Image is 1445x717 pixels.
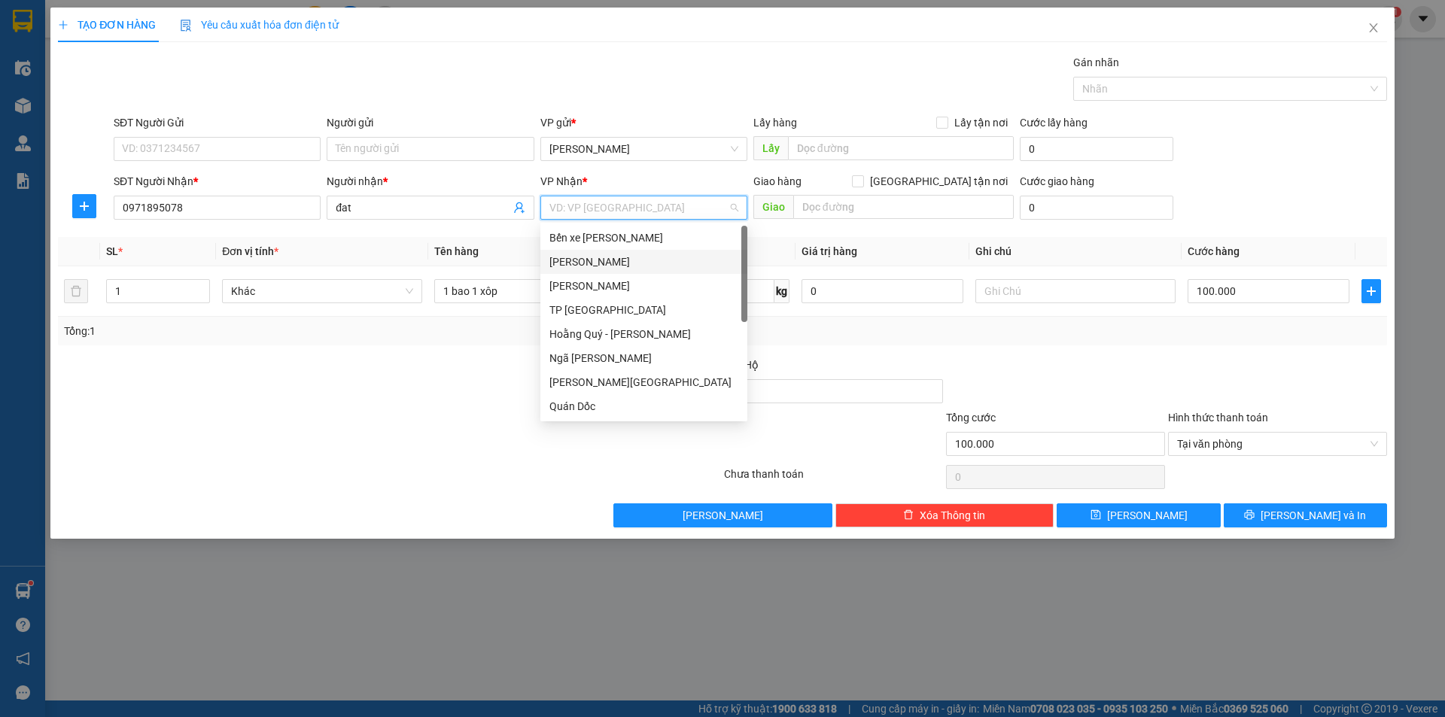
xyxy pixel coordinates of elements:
div: Quán Dốc [540,394,747,418]
button: save[PERSON_NAME] [1057,503,1220,527]
span: printer [1244,509,1255,521]
div: SĐT Người Gửi [114,114,321,131]
span: plus [73,200,96,212]
label: Cước giao hàng [1020,175,1094,187]
input: Cước lấy hàng [1020,137,1173,161]
span: [PERSON_NAME] và In [1261,507,1366,524]
span: Xóa Thông tin [920,507,985,524]
span: user-add [513,202,525,214]
div: Ga Nghĩa Trang [540,370,747,394]
div: Quán Dốc [549,398,738,415]
label: Hình thức thanh toán [1168,412,1268,424]
th: Ghi chú [969,237,1182,266]
span: Tổng cước [946,412,996,424]
span: HS1410250146 [160,61,248,77]
span: Tại văn phòng [1177,433,1378,455]
strong: CHUYỂN PHÁT NHANH ĐÔNG LÝ [49,12,152,61]
div: [PERSON_NAME][GEOGRAPHIC_DATA] [549,374,738,390]
span: TẠO ĐƠN HÀNG [58,19,156,31]
input: VD: Bàn, Ghế [434,279,634,303]
div: Hoằng Quý - Hoằng Quỳ [540,322,747,346]
span: VP Nhận [540,175,583,187]
span: delete [903,509,914,521]
div: Chưa thanh toán [722,466,945,492]
span: Đơn vị tính [222,245,278,257]
span: [PERSON_NAME] [1107,507,1188,524]
div: Tổng: 1 [64,323,558,339]
div: Người nhận [327,173,534,190]
input: 0 [802,279,963,303]
strong: PHIẾU BIÊN NHẬN [59,83,141,115]
span: Giá trị hàng [802,245,857,257]
span: Thu Hộ [724,359,759,371]
div: [PERSON_NAME] [549,278,738,294]
div: Mỹ Đình [540,250,747,274]
span: plus [1362,285,1380,297]
button: delete [64,279,88,303]
span: Lấy [753,136,788,160]
span: Giao hàng [753,175,802,187]
span: SĐT XE [75,64,123,80]
div: Hoàng Sơn [540,274,747,298]
div: VP gửi [540,114,747,131]
div: Ngã [PERSON_NAME] [549,350,738,366]
button: [PERSON_NAME] [613,503,832,527]
span: close [1367,22,1380,34]
button: plus [72,194,96,218]
span: SL [106,245,118,257]
span: Lấy hàng [753,117,797,129]
img: logo [8,44,41,96]
label: Cước lấy hàng [1020,117,1088,129]
div: Bến xe Gia Lâm [540,226,747,250]
span: kg [774,279,789,303]
span: Khác [231,280,413,302]
span: Yêu cầu xuất hóa đơn điện tử [180,19,339,31]
div: Ngã Tư Hoàng Minh [540,346,747,370]
div: Người gửi [327,114,534,131]
span: [GEOGRAPHIC_DATA] tận nơi [864,173,1014,190]
span: [PERSON_NAME] [683,507,763,524]
span: Cước hàng [1188,245,1240,257]
span: Hoàng Sơn [549,138,738,160]
div: Bến xe [PERSON_NAME] [549,229,738,246]
span: Lấy tận nơi [948,114,1014,131]
span: Tên hàng [434,245,479,257]
img: icon [180,20,192,32]
button: printer[PERSON_NAME] và In [1224,503,1387,527]
div: TP [GEOGRAPHIC_DATA] [549,302,738,318]
button: Close [1352,8,1395,50]
input: Dọc đường [793,195,1014,219]
button: deleteXóa Thông tin [835,503,1054,527]
div: SĐT Người Nhận [114,173,321,190]
span: save [1091,509,1101,521]
div: TP Thanh Hóa [540,298,747,322]
span: plus [58,20,68,30]
input: Ghi Chú [975,279,1176,303]
div: [PERSON_NAME] [549,254,738,270]
input: Dọc đường [788,136,1014,160]
label: Gán nhãn [1073,56,1119,68]
span: Giao [753,195,793,219]
div: Hoằng Quý - [PERSON_NAME] [549,326,738,342]
button: plus [1361,279,1381,303]
input: Cước giao hàng [1020,196,1173,220]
